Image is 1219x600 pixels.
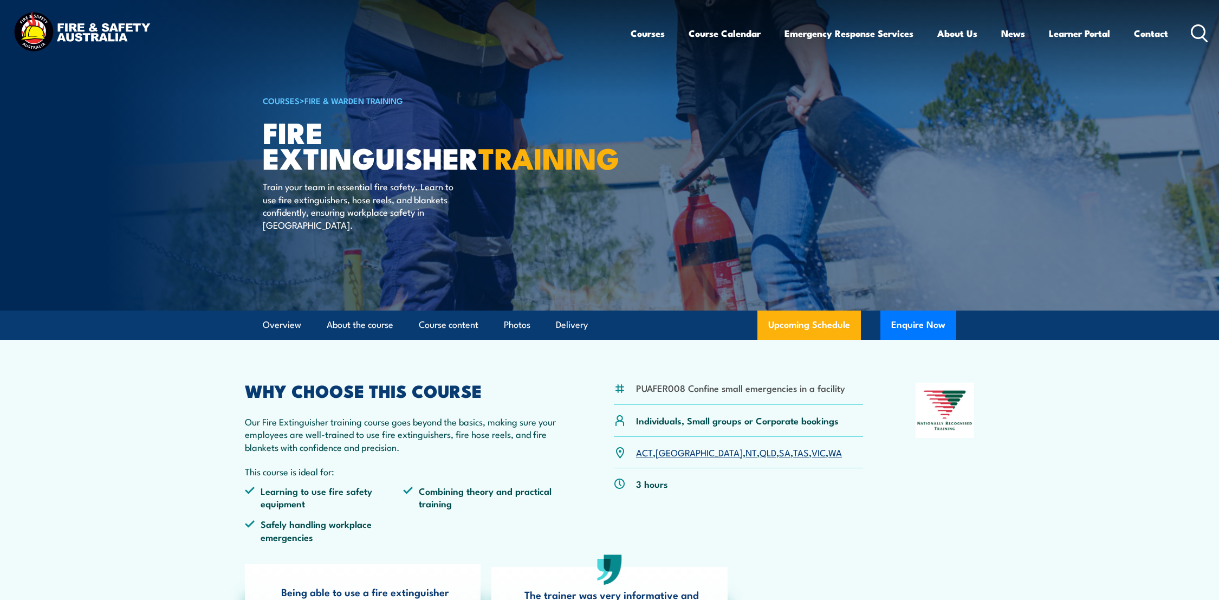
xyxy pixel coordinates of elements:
p: , , , , , , , [636,446,842,459]
a: NT [745,446,757,459]
a: TAS [793,446,809,459]
a: Photos [504,311,530,339]
a: [GEOGRAPHIC_DATA] [656,446,743,459]
img: Nationally Recognised Training logo. [916,383,974,438]
a: Contact [1134,19,1168,48]
li: Learning to use fire safety equipment [245,485,403,510]
a: Emergency Response Services [784,19,913,48]
a: QLD [760,446,776,459]
a: Course Calendar [689,19,761,48]
p: Our Fire Extinguisher training course goes beyond the basics, making sure your employees are well... [245,415,561,453]
a: ACT [636,446,653,459]
a: About Us [937,19,977,48]
h1: Fire Extinguisher [263,119,530,170]
li: PUAFER008 Confine small emergencies in a facility [636,382,845,394]
p: Individuals, Small groups or Corporate bookings [636,414,839,427]
h6: > [263,94,530,107]
a: Courses [631,19,665,48]
p: Train your team in essential fire safety. Learn to use fire extinguishers, hose reels, and blanke... [263,180,461,231]
p: 3 hours [636,478,668,490]
a: WA [828,446,842,459]
button: Enquire Now [880,311,956,340]
a: SA [779,446,790,459]
a: Learner Portal [1049,19,1110,48]
p: This course is ideal for: [245,465,561,478]
a: Overview [263,311,301,339]
h2: WHY CHOOSE THIS COURSE [245,383,561,398]
a: COURSES [263,94,300,106]
strong: TRAINING [478,134,619,179]
a: Delivery [556,311,588,339]
a: Course content [419,311,478,339]
a: Upcoming Schedule [757,311,861,340]
a: News [1001,19,1025,48]
a: About the course [327,311,393,339]
a: VIC [812,446,826,459]
li: Safely handling workplace emergencies [245,518,403,543]
a: Fire & Warden Training [304,94,403,106]
li: Combining theory and practical training [403,485,561,510]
